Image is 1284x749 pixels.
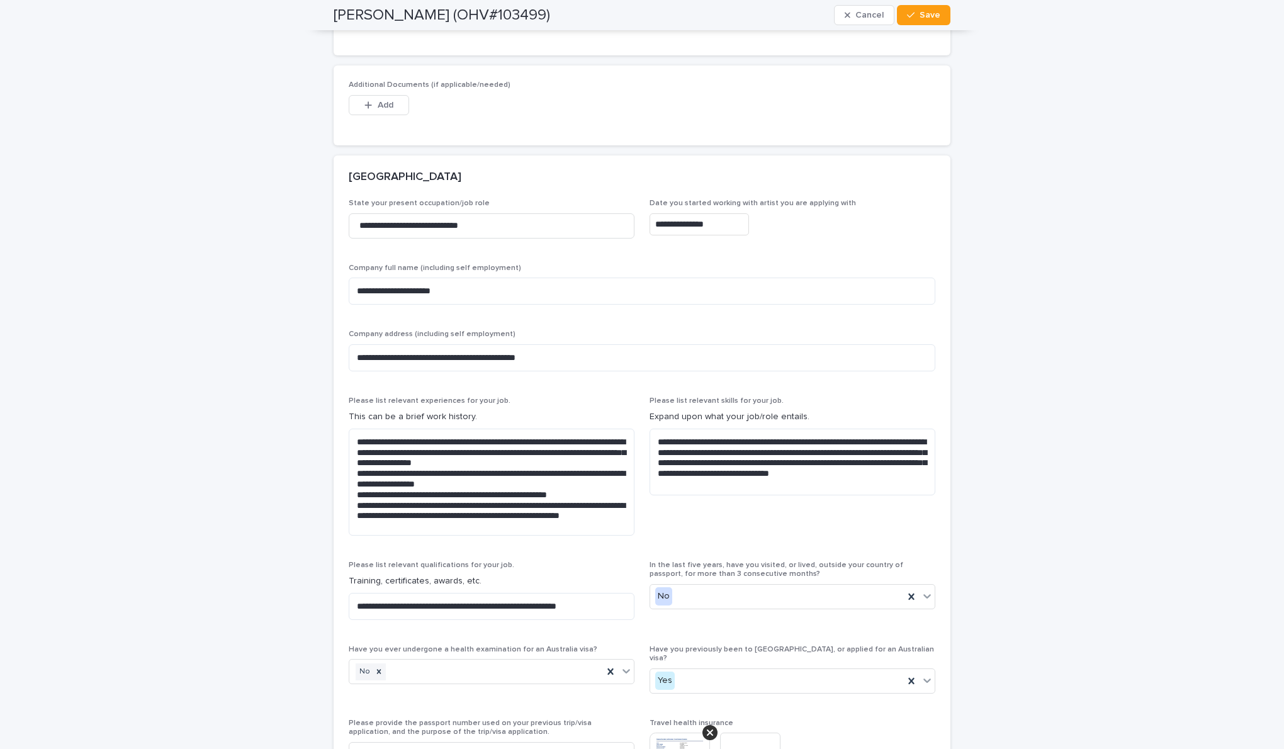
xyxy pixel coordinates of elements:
[650,561,903,578] span: In the last five years, have you visited, or lived, outside your country of passport, for more th...
[349,200,490,207] span: State your present occupation/job role
[897,5,950,25] button: Save
[855,11,884,20] span: Cancel
[349,264,521,272] span: Company full name (including self employment)
[650,397,784,405] span: Please list relevant skills for your job.
[349,575,634,588] p: Training, certificates, awards, etc.
[349,561,514,569] span: Please list relevant qualifications for your job.
[356,663,372,680] div: No
[655,672,675,690] div: Yes
[349,81,510,89] span: Additional Documents (if applicable/needed)
[650,410,935,424] p: Expand upon what your job/role entails.
[650,719,733,727] span: Travel health insurance
[650,646,934,662] span: Have you previously been to [GEOGRAPHIC_DATA], or applied for an Australian visa?
[334,6,550,25] h2: [PERSON_NAME] (OHV#103499)
[650,200,856,207] span: Date you started working with artist you are applying with
[349,646,597,653] span: Have you ever undergone a health examination for an Australia visa?
[349,330,515,338] span: Company address (including self employment)
[378,101,393,110] span: Add
[920,11,940,20] span: Save
[655,587,672,605] div: No
[349,171,461,184] h2: [GEOGRAPHIC_DATA]
[349,95,409,115] button: Add
[834,5,894,25] button: Cancel
[349,410,634,424] p: This can be a brief work history.
[349,397,510,405] span: Please list relevant experiences for your job.
[349,719,592,736] span: Please provide the passport number used on your previous trip/visa application, and the purpose o...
